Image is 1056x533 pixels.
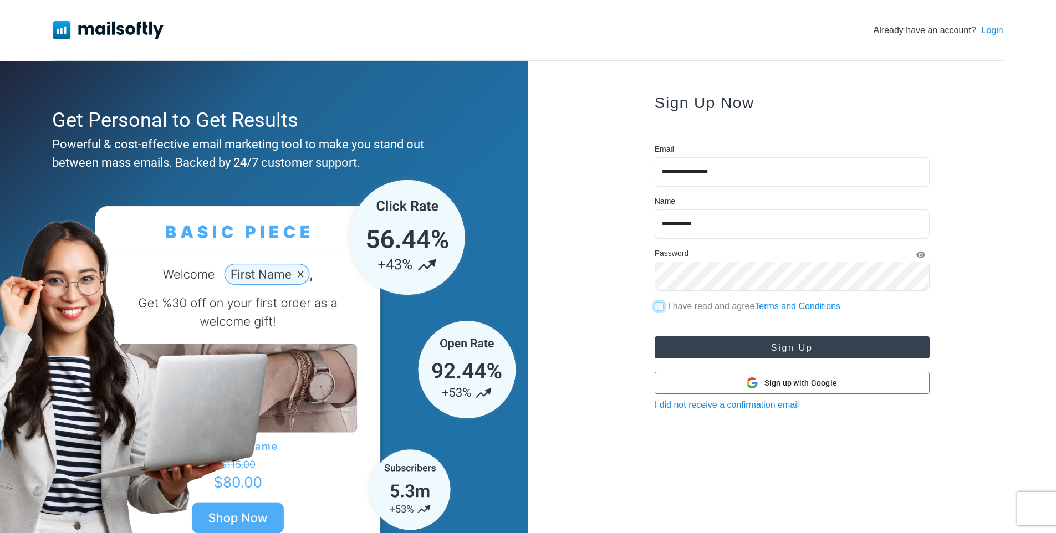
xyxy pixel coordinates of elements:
[916,251,925,259] i: Show Password
[52,105,470,135] div: Get Personal to Get Results
[52,135,470,172] div: Powerful & cost-effective email marketing tool to make you stand out between mass emails. Backed ...
[655,400,799,409] a: I did not receive a confirmation email
[655,196,675,207] label: Name
[655,143,674,155] label: Email
[655,372,930,394] button: Sign up with Google
[655,336,930,358] button: Sign Up
[668,300,840,313] label: I have read and agree
[655,248,688,259] label: Password
[874,24,1003,37] div: Already have an account?
[655,94,754,111] span: Sign Up Now
[764,377,837,389] span: Sign up with Google
[53,21,164,39] img: Mailsoftly
[754,301,840,311] a: Terms and Conditions
[982,24,1003,37] a: Login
